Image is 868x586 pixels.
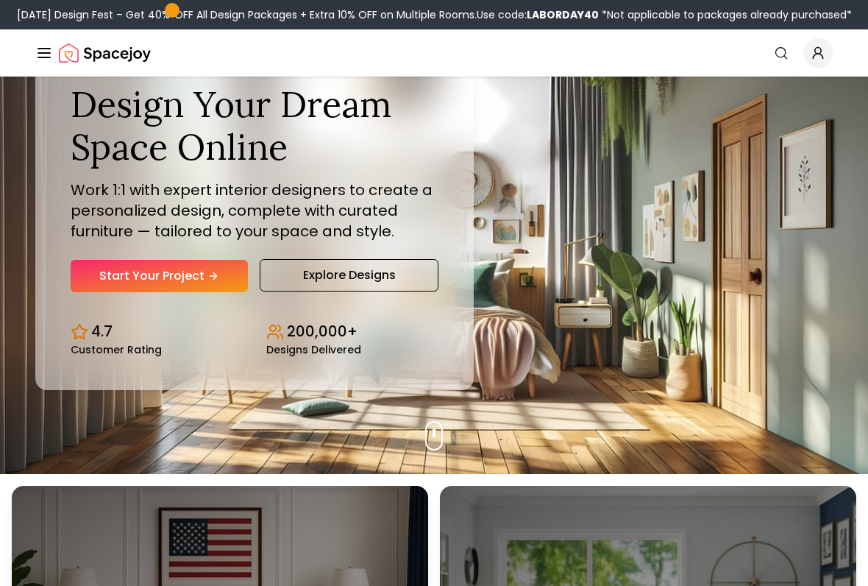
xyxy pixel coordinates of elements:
small: Customer Rating [71,345,162,356]
nav: Global [35,29,833,77]
a: Start Your Project [71,260,248,292]
p: 200,000+ [287,322,357,342]
span: Use code: [477,7,599,22]
b: LABORDAY40 [527,7,599,22]
h1: Design Your Dream Space Online [71,83,438,168]
a: Spacejoy [59,38,151,68]
a: Explore Designs [260,260,438,292]
span: *Not applicable to packages already purchased* [599,7,852,22]
div: [DATE] Design Fest – Get 40% OFF All Design Packages + Extra 10% OFF on Multiple Rooms. [17,7,852,22]
p: 4.7 [91,322,113,342]
small: Designs Delivered [266,345,361,356]
p: Work 1:1 with expert interior designers to create a personalized design, complete with curated fu... [71,180,438,242]
div: Design stats [71,310,438,356]
img: Spacejoy Logo [59,38,151,68]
